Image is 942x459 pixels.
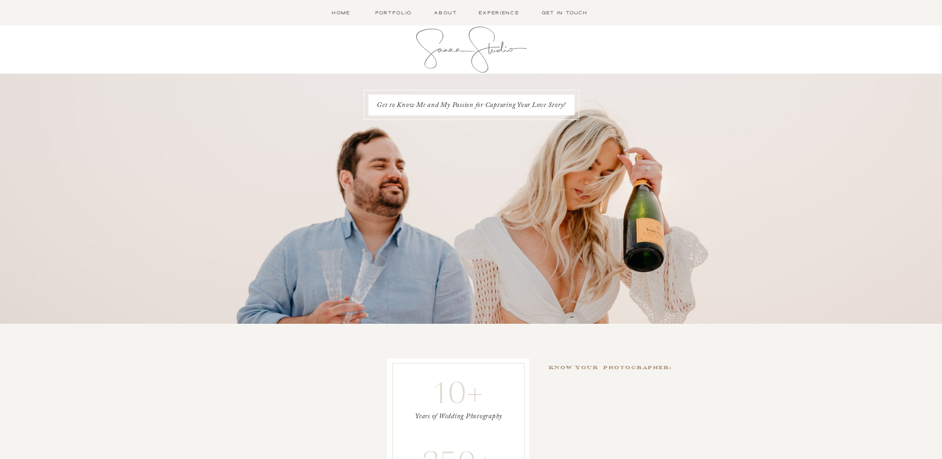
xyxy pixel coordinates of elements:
[477,9,521,17] a: Experience
[373,101,570,110] h1: Get to Know Me and My Passion for Capturing Your Love Story!
[411,412,506,433] h3: Years of Wedding Photography
[539,9,590,17] a: Get in Touch
[549,363,729,372] h2: Know your photographer:
[422,369,496,406] h2: 10+
[432,9,459,17] a: About
[373,9,414,17] a: Portfolio
[327,9,356,17] a: Home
